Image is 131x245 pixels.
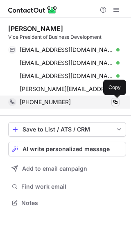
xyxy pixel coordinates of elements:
[20,98,71,106] span: [PHONE_NUMBER]
[8,197,126,209] button: Notes
[8,181,126,192] button: Find work email
[23,126,112,133] div: Save to List / ATS / CRM
[8,142,126,156] button: AI write personalized message
[8,122,126,137] button: save-profile-one-click
[20,59,113,67] span: [EMAIL_ADDRESS][DOMAIN_NAME]
[8,5,57,15] img: ContactOut v5.3.10
[8,24,63,33] div: [PERSON_NAME]
[21,199,123,207] span: Notes
[22,165,87,172] span: Add to email campaign
[23,146,110,152] span: AI write personalized message
[20,72,113,80] span: [EMAIL_ADDRESS][DOMAIN_NAME]
[8,33,126,41] div: Vice President of Business Development
[8,161,126,176] button: Add to email campaign
[21,183,123,190] span: Find work email
[20,85,113,93] span: [PERSON_NAME][EMAIL_ADDRESS][PERSON_NAME][DOMAIN_NAME]
[20,46,113,53] span: [EMAIL_ADDRESS][DOMAIN_NAME]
